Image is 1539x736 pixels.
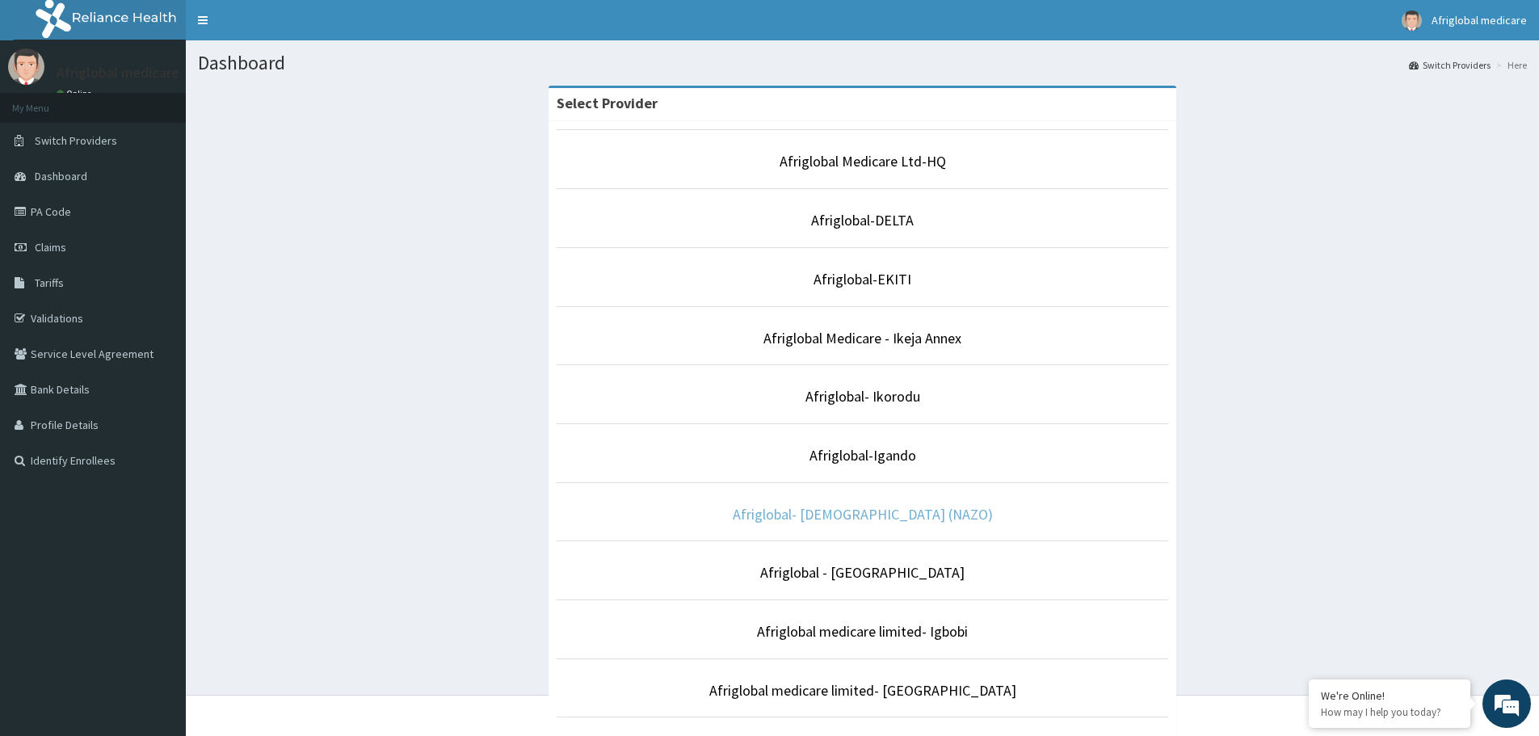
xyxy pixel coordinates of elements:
span: Afriglobal medicare [1432,13,1527,27]
h1: Dashboard [198,53,1527,74]
a: Afriglobal medicare limited- Igbobi [757,622,968,641]
a: Afriglobal-DELTA [811,211,914,229]
a: Afriglobal Medicare - Ikeja Annex [763,329,961,347]
strong: Select Provider [557,94,658,112]
span: Claims [35,240,66,254]
a: Afriglobal medicare limited- [GEOGRAPHIC_DATA] [709,681,1016,700]
a: Afriglobal- Ikorodu [805,387,920,406]
a: Switch Providers [1409,58,1491,72]
img: User Image [8,48,44,85]
a: Afriglobal Medicare Ltd-HQ [780,152,946,170]
a: Afriglobal - [GEOGRAPHIC_DATA] [760,563,965,582]
a: Afriglobal-EKITI [814,270,911,288]
span: Switch Providers [35,133,117,148]
a: Afriglobal- [DEMOGRAPHIC_DATA] (NAZO) [733,505,993,524]
p: How may I help you today? [1321,705,1458,719]
a: Online [57,88,95,99]
img: User Image [1402,11,1422,31]
div: We're Online! [1321,688,1458,703]
li: Here [1492,58,1527,72]
span: Tariffs [35,275,64,290]
span: Dashboard [35,169,87,183]
p: Afriglobal medicare [57,65,179,80]
a: Afriglobal-Igando [809,446,916,465]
